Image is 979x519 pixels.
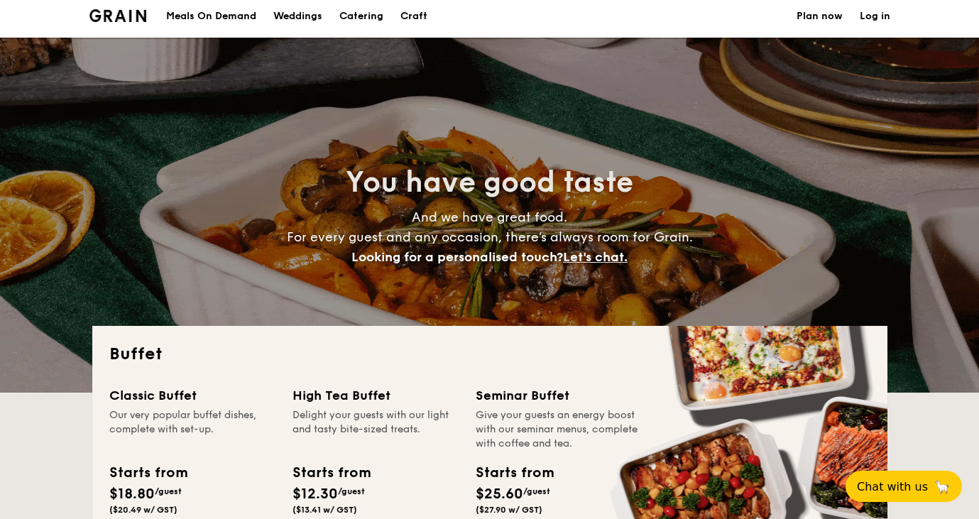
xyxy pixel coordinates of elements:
[346,165,633,200] span: You have good taste
[476,386,642,405] div: Seminar Buffet
[109,486,155,503] span: $18.80
[89,9,147,22] a: Logotype
[109,408,275,451] div: Our very popular buffet dishes, complete with set-up.
[292,386,459,405] div: High Tea Buffet
[846,471,962,502] button: Chat with us🦙
[292,408,459,451] div: Delight your guests with our light and tasty bite-sized treats.
[338,486,365,496] span: /guest
[292,462,370,484] div: Starts from
[476,505,542,515] span: ($27.90 w/ GST)
[476,408,642,451] div: Give your guests an energy boost with our seminar menus, complete with coffee and tea.
[934,479,951,495] span: 🦙
[287,209,693,265] span: And we have great food. For every guest and any occasion, there’s always room for Grain.
[476,486,523,503] span: $25.60
[523,486,550,496] span: /guest
[857,480,928,493] span: Chat with us
[292,486,338,503] span: $12.30
[563,249,628,265] span: Let's chat.
[109,505,177,515] span: ($20.49 w/ GST)
[109,343,870,366] h2: Buffet
[351,249,563,265] span: Looking for a personalised touch?
[109,386,275,405] div: Classic Buffet
[155,486,182,496] span: /guest
[476,462,553,484] div: Starts from
[292,505,357,515] span: ($13.41 w/ GST)
[89,9,147,22] img: Grain
[109,462,187,484] div: Starts from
